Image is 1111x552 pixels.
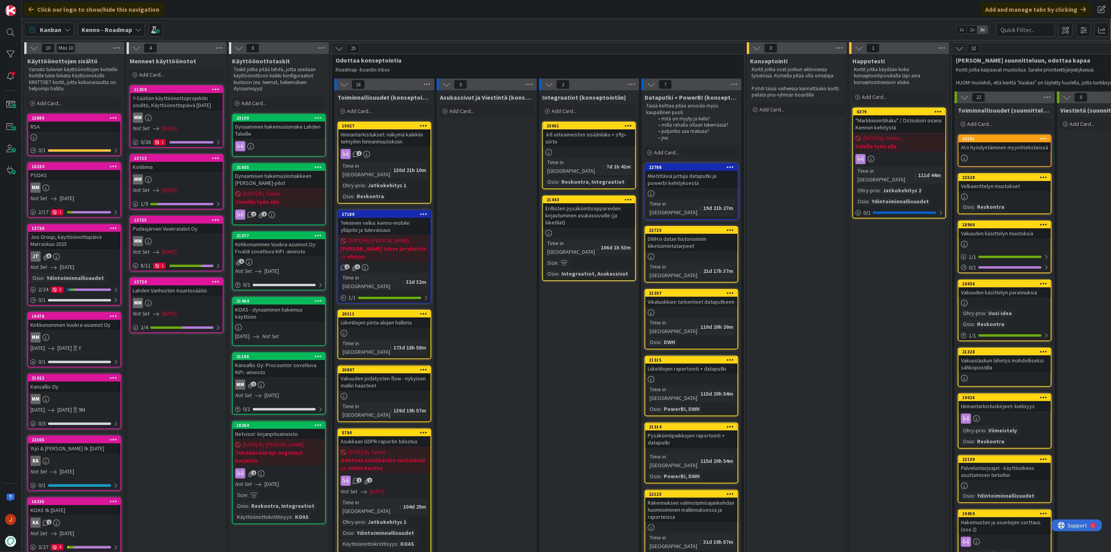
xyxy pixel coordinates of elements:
[959,263,1051,272] div: 0/1
[130,216,223,271] a: 13725Pudasjärven Vuokratalot OyMMNot Set[DATE]8/111
[604,162,633,171] div: 7d 1h 41m
[974,203,975,211] span: :
[645,227,738,251] div: 22723DWH:n datan historioinnin liiketoimintatarpeet
[856,167,915,184] div: Time in [GEOGRAPHIC_DATA]
[235,267,252,274] i: Not Set
[959,252,1051,262] div: 1/1
[853,108,945,115] div: 6379
[959,280,1051,298] div: 16936Vakuuden käsittelyn parannuksia
[959,331,1051,341] div: 1/1
[236,354,325,359] div: 21108
[697,323,698,331] span: :
[391,343,428,352] div: 173d 18h 58m
[338,211,430,218] div: 17180
[700,267,701,275] span: :
[962,349,1051,355] div: 21328
[645,290,738,297] div: 21397
[545,177,558,186] div: Osio
[856,197,868,206] div: Osio
[134,156,223,161] div: 13723
[28,183,120,193] div: MM
[262,211,267,217] span: 1
[603,162,604,171] span: :
[79,344,81,352] div: Y
[543,122,635,147] div: 23061.ktl viiteaineiston sisäänluku + sftp-siirto
[133,248,150,255] i: Not Set
[32,115,120,121] div: 22889
[28,313,120,330] div: 19476Kirkkonummen Vuokra-asunnot Oy
[38,208,48,216] span: 2 / 17
[38,296,46,304] span: 0 / 1
[341,245,428,260] b: [PERSON_NAME] tekee jorykortin -> ohryyn
[130,93,223,110] div: Y-Säätiön käyttöönottoprojektin sisältö, Käyttöönottopäivä [DATE]
[233,353,325,377] div: 21108Kansallis Oy: Procountor soveltuva KiPi -aineisto
[28,251,120,262] div: JT
[233,305,325,322] div: KOAS - dynaaminen hakemus käyttöön
[365,181,366,190] span: :
[645,226,738,283] a: 22723DWH:n datan historioinnin liiketoimintatarpeetTime in [GEOGRAPHIC_DATA]:21d 17h 37m
[701,204,735,212] div: 19d 21h 27m
[545,269,558,278] div: Osio
[403,278,404,286] span: :
[38,285,48,294] span: 2 / 24
[974,320,975,328] span: :
[1070,120,1095,127] span: Add Card...
[355,264,360,269] span: 1
[959,135,1051,152] div: 23191AI:n hyödyntäminen myyntiteksteissä
[30,344,45,352] span: [DATE]
[959,355,1051,373] div: Vakuuslaskun lähetys mahdolliseksi sähköpostilla
[338,129,430,147] div: Hinnantarkistukset: näkymä kaikkiin tehtyihin hinnanmuutoksiin
[243,281,250,289] span: 0 / 1
[915,171,916,179] span: :
[233,232,325,256] div: 21377Kirkkonummen Vuokra-asunnot Oy: Fivaldi soveltuva KiPi -aineisto
[134,279,223,285] div: 13724
[366,181,408,190] div: Jatkokehitys 1
[961,320,974,328] div: Osio
[338,366,431,422] a: 20847Vakuuden pidätysten flow - nykyisen mallin haasteetTime in [GEOGRAPHIC_DATA]:138d 19h 57m
[130,174,223,185] div: MM
[130,137,223,147] div: 0/261
[60,263,74,271] span: [DATE]
[962,222,1051,228] div: 18900
[341,181,365,190] div: Ohry-prio
[251,211,256,217] span: 1
[162,310,177,318] span: [DATE]
[43,274,45,282] span: :
[338,310,430,317] div: 20111
[30,183,41,193] div: MM
[552,108,577,115] span: Add Card...
[645,356,738,416] a: 21315Liiketilojen raportointi + dataputkiTime in [GEOGRAPHIC_DATA]:115d 20h 54mOsio:PowerBI, DWH
[28,207,120,217] div: 2/171
[645,289,738,349] a: 21397Vikaluokkien tarkenteet dataputkeenTime in [GEOGRAPHIC_DATA]:110d 20h 20mOsio:DWH
[959,142,1051,152] div: AI:n hyödyntäminen myyntiteksteissä
[130,217,223,224] div: 13725
[599,243,633,252] div: 106d 1h 53m
[958,173,1052,214] a: 22528Velkaerittelyn muutoksetOsio:Reskontra
[233,164,325,188] div: 21605Dynaamisen hakemuslomakkeen [PERSON_NAME]-pilot
[545,239,598,256] div: Time in [GEOGRAPHIC_DATA]
[236,298,325,304] div: 21464
[862,93,887,100] span: Add Card...
[28,163,120,170] div: 16234
[28,285,120,294] div: 2/242
[37,100,62,107] span: Add Card...
[354,192,355,201] span: :
[959,221,1051,228] div: 18900
[130,217,223,234] div: 13725Pudasjärven Vuokratalot Oy
[645,164,738,171] div: 22788
[233,171,325,188] div: Dynaamisen hakemuslomakkeen [PERSON_NAME]-pilot
[649,165,738,170] div: 22788
[28,170,120,180] div: PSOAS
[46,253,52,258] span: 6
[232,297,326,346] a: 21464KOAS - dynaaminen hakemus käyttöön[DATE]Not Set
[648,318,697,335] div: Time in [GEOGRAPHIC_DATA]
[338,293,430,303] div: 1/1
[130,236,223,246] div: MM
[130,261,223,271] div: 8/111
[233,360,325,377] div: Kansallis Oy: Procountor soveltuva KiPi -aineisto
[57,344,72,352] span: [DATE]
[543,196,635,228] div: 21443Erillisten pysäköintisoppareiden kirjautuminen asukassivuille (ja liiketilat)
[241,100,266,107] span: Add Card...
[543,122,635,129] div: 23061
[141,138,151,146] span: 0 / 26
